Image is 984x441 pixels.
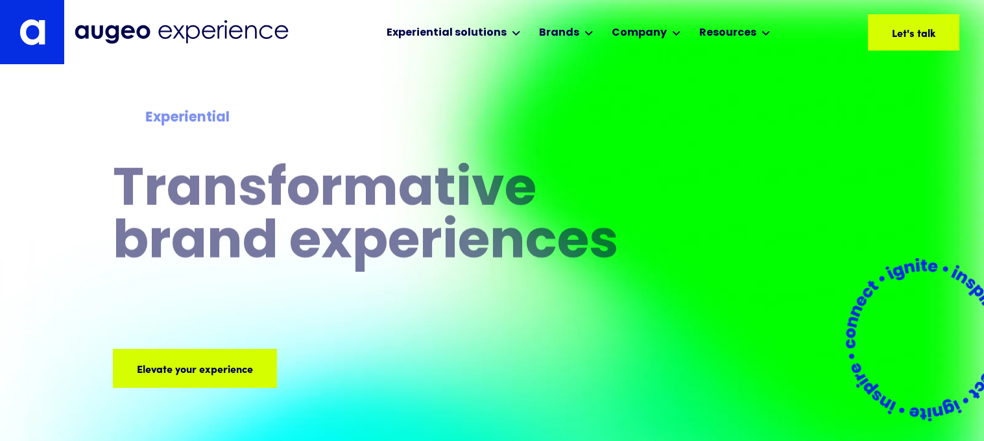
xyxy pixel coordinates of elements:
[387,25,507,41] div: Experiential solutions
[19,19,45,45] img: Augeo's "a" monogram decorative logo in white.
[612,25,667,41] div: Company
[75,20,289,44] img: Augeo Experience business unit full logo in midnight blue.
[539,25,579,41] div: Brands
[113,165,673,270] h1: Transformative brand experiences
[113,349,277,388] a: Elevate your experience
[868,14,959,51] a: Let's talk
[145,108,640,128] div: Experiential
[699,25,756,41] div: Resources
